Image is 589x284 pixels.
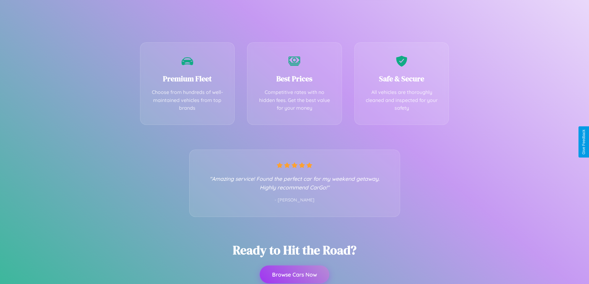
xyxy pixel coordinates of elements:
h3: Premium Fleet [150,74,225,84]
h3: Best Prices [257,74,332,84]
p: All vehicles are thoroughly cleaned and inspected for your safety [364,88,440,112]
p: "Amazing service! Found the perfect car for my weekend getaway. Highly recommend CarGo!" [202,174,387,192]
p: Competitive rates with no hidden fees. Get the best value for your money [257,88,332,112]
p: Choose from hundreds of well-maintained vehicles from top brands [150,88,225,112]
div: Give Feedback [582,129,586,155]
p: - [PERSON_NAME] [202,196,387,204]
h2: Ready to Hit the Road? [233,242,356,258]
button: Browse Cars Now [260,265,329,283]
h3: Safe & Secure [364,74,440,84]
